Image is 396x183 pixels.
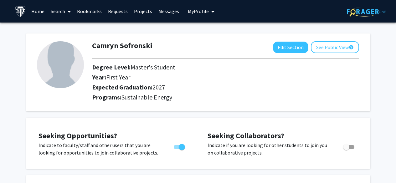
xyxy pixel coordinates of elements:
[347,7,386,17] img: ForagerOne Logo
[28,0,48,22] a: Home
[131,63,175,71] span: Master's Student
[208,141,331,156] p: Indicate if you are looking for other students to join you on collaborative projects.
[121,93,172,101] span: Sustainable Energy
[273,42,308,53] button: Edit Section
[311,41,359,53] button: See Public View
[92,64,305,71] h2: Degree Level:
[92,94,359,101] h2: Programs:
[341,141,358,151] div: Toggle
[74,0,105,22] a: Bookmarks
[131,0,155,22] a: Projects
[171,141,188,151] div: Toggle
[37,41,84,88] img: Profile Picture
[155,0,182,22] a: Messages
[106,73,130,81] span: First Year
[349,43,354,51] mat-icon: help
[105,0,131,22] a: Requests
[92,41,152,50] h1: Camryn Sofronski
[39,141,162,156] p: Indicate to faculty/staff and other users that you are looking for opportunities to join collabor...
[188,8,209,14] span: My Profile
[92,84,305,91] h2: Expected Graduation:
[92,74,305,81] h2: Year:
[39,131,117,140] span: Seeking Opportunities?
[48,0,74,22] a: Search
[208,131,284,140] span: Seeking Collaborators?
[152,83,165,91] span: 2027
[15,6,26,17] img: Johns Hopkins University Logo
[5,155,27,178] iframe: Chat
